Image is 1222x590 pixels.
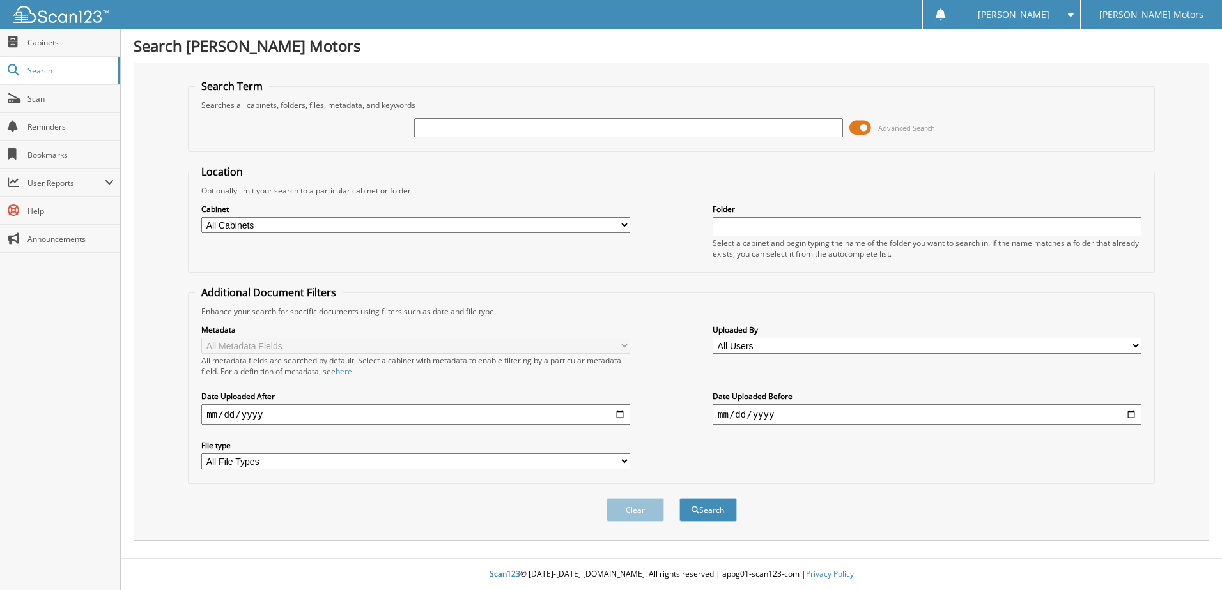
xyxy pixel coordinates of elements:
[195,79,269,93] legend: Search Term
[713,204,1141,215] label: Folder
[27,93,114,104] span: Scan
[195,100,1148,110] div: Searches all cabinets, folders, files, metadata, and keywords
[201,324,630,335] label: Metadata
[713,238,1141,259] div: Select a cabinet and begin typing the name of the folder you want to search in. If the name match...
[806,568,854,579] a: Privacy Policy
[878,123,935,133] span: Advanced Search
[607,498,664,522] button: Clear
[336,366,352,377] a: here
[195,185,1148,196] div: Optionally limit your search to a particular cabinet or folder
[713,324,1141,335] label: Uploaded By
[13,6,109,23] img: scan123-logo-white.svg
[978,11,1049,19] span: [PERSON_NAME]
[195,306,1148,317] div: Enhance your search for specific documents using filters such as date and file type.
[195,165,249,179] legend: Location
[27,178,105,188] span: User Reports
[201,355,630,377] div: All metadata fields are searched by default. Select a cabinet with metadata to enable filtering b...
[121,559,1222,590] div: © [DATE]-[DATE] [DOMAIN_NAME]. All rights reserved | appg01-scan123-com |
[27,149,114,160] span: Bookmarks
[134,35,1209,56] h1: Search [PERSON_NAME] Motors
[713,404,1141,425] input: end
[27,65,112,76] span: Search
[27,234,114,245] span: Announcements
[195,285,343,299] legend: Additional Document Filters
[27,37,114,48] span: Cabinets
[679,498,737,522] button: Search
[27,206,114,216] span: Help
[27,121,114,132] span: Reminders
[713,391,1141,402] label: Date Uploaded Before
[201,404,630,425] input: start
[201,440,630,451] label: File type
[490,568,520,579] span: Scan123
[201,391,630,402] label: Date Uploaded After
[201,204,630,215] label: Cabinet
[1099,11,1203,19] span: [PERSON_NAME] Motors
